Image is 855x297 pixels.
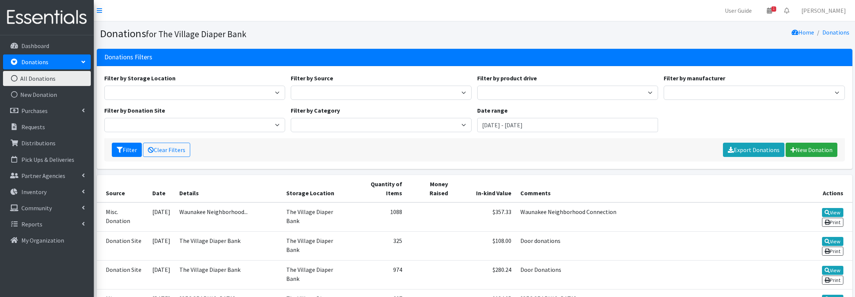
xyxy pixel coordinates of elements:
[3,38,91,53] a: Dashboard
[112,143,142,157] button: Filter
[3,54,91,69] a: Donations
[3,217,91,232] a: Reports
[175,175,282,202] th: Details
[21,58,48,66] p: Donations
[792,29,814,36] a: Home
[516,202,796,232] td: Waunakee Neighborhood Connection
[3,71,91,86] a: All Donations
[175,261,282,289] td: The Village Diaper Bank
[786,143,837,157] a: New Donation
[452,231,516,260] td: $108.00
[282,175,350,202] th: Storage Location
[822,208,843,217] a: View
[719,3,758,18] a: User Guide
[723,143,784,157] a: Export Donations
[3,87,91,102] a: New Donation
[516,261,796,289] td: Door Donations
[104,74,176,83] label: Filter by Storage Location
[175,231,282,260] td: The Village Diaper Bank
[822,247,843,256] a: Print
[350,261,407,289] td: 974
[148,202,175,232] td: [DATE]
[148,231,175,260] td: [DATE]
[822,237,843,246] a: View
[3,119,91,134] a: Requests
[796,175,852,202] th: Actions
[771,6,776,12] span: 1
[21,107,48,115] p: Purchases
[175,202,282,232] td: Waunakee Neighborhood...
[282,202,350,232] td: The Village Diaper Bank
[452,175,516,202] th: In-kind Value
[282,261,350,289] td: The Village Diaper Bank
[21,220,42,228] p: Reports
[822,276,843,285] a: Print
[291,74,333,83] label: Filter by Source
[143,143,190,157] a: Clear Filters
[3,152,91,167] a: Pick Ups & Deliveries
[104,53,152,61] h3: Donations Filters
[516,231,796,260] td: Door donations
[795,3,852,18] a: [PERSON_NAME]
[761,3,778,18] a: 1
[21,188,47,196] p: Inventory
[407,175,452,202] th: Money Raised
[3,103,91,118] a: Purchases
[21,156,74,163] p: Pick Ups & Deliveries
[21,204,52,212] p: Community
[146,29,246,39] small: for The Village Diaper Bank
[97,231,148,260] td: Donation Site
[822,29,849,36] a: Donations
[97,202,148,232] td: Misc. Donation
[97,175,148,202] th: Source
[822,266,843,275] a: View
[350,175,407,202] th: Quantity of Items
[3,136,91,151] a: Distributions
[477,118,658,132] input: January 1, 2011 - December 31, 2011
[148,175,175,202] th: Date
[282,231,350,260] td: The Village Diaper Bank
[21,123,45,131] p: Requests
[3,184,91,199] a: Inventory
[477,74,537,83] label: Filter by product drive
[104,106,165,115] label: Filter by Donation Site
[100,27,472,40] h1: Donations
[516,175,796,202] th: Comments
[21,42,49,50] p: Dashboard
[21,172,65,179] p: Partner Agencies
[452,202,516,232] td: $357.33
[664,74,725,83] label: Filter by manufacturer
[350,231,407,260] td: 325
[21,237,64,244] p: My Organization
[3,233,91,248] a: My Organization
[97,261,148,289] td: Donation Site
[452,261,516,289] td: $280.24
[148,261,175,289] td: [DATE]
[291,106,340,115] label: Filter by Category
[3,168,91,183] a: Partner Agencies
[3,5,91,30] img: HumanEssentials
[822,218,843,227] a: Print
[3,201,91,216] a: Community
[477,106,508,115] label: Date range
[350,202,407,232] td: 1088
[21,139,56,147] p: Distributions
